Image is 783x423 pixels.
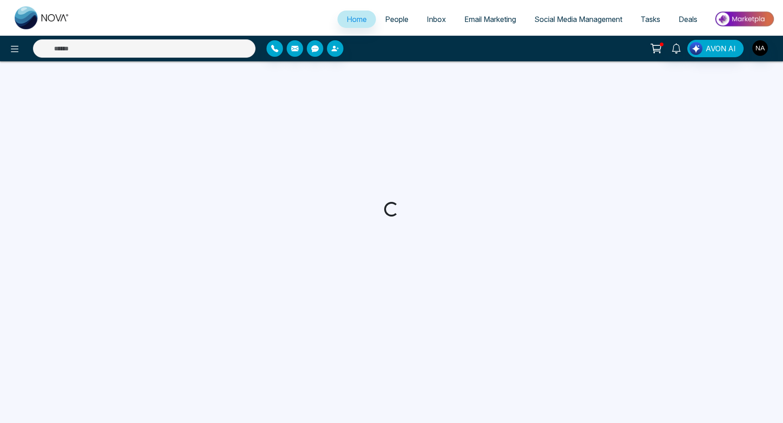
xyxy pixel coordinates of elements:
button: AVON AI [687,40,744,57]
img: Lead Flow [690,42,702,55]
span: Email Marketing [464,15,516,24]
a: Tasks [631,11,669,28]
span: Deals [679,15,697,24]
img: Nova CRM Logo [15,6,70,29]
a: Inbox [418,11,455,28]
img: User Avatar [752,40,768,56]
a: Social Media Management [525,11,631,28]
span: Home [347,15,367,24]
a: Home [337,11,376,28]
a: Email Marketing [455,11,525,28]
img: Market-place.gif [711,9,778,29]
span: AVON AI [706,43,736,54]
span: Tasks [641,15,660,24]
a: People [376,11,418,28]
span: People [385,15,408,24]
span: Inbox [427,15,446,24]
a: Deals [669,11,707,28]
span: Social Media Management [534,15,622,24]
